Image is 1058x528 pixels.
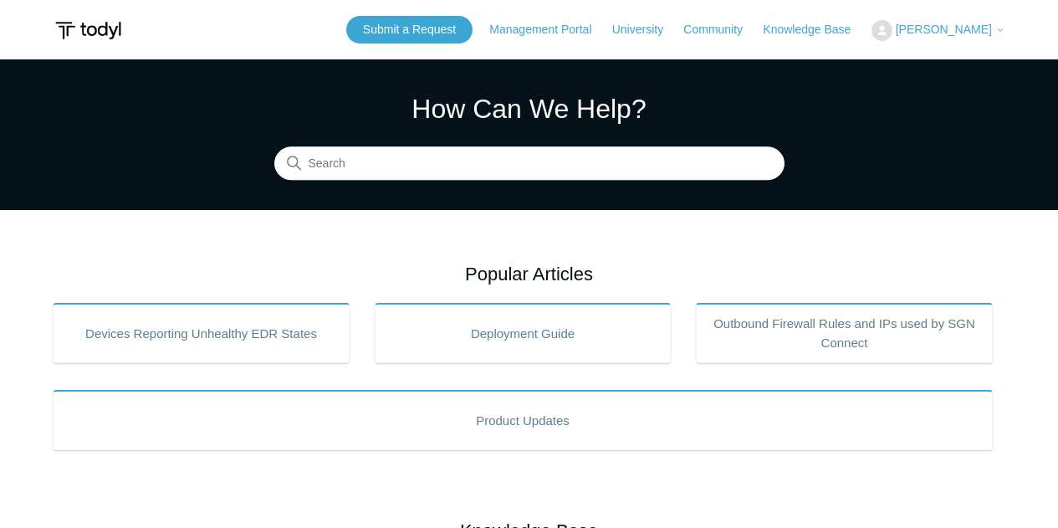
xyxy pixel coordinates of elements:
[274,147,785,181] input: Search
[53,303,350,363] a: Devices Reporting Unhealthy EDR States
[375,303,672,363] a: Deployment Guide
[53,390,993,450] a: Product Updates
[696,303,993,363] a: Outbound Firewall Rules and IPs used by SGN Connect
[871,20,1005,41] button: [PERSON_NAME]
[896,23,992,36] span: [PERSON_NAME]
[53,15,124,46] img: Todyl Support Center Help Center home page
[612,21,680,38] a: University
[763,21,867,38] a: Knowledge Base
[489,21,608,38] a: Management Portal
[53,260,1005,288] h2: Popular Articles
[274,89,785,129] h1: How Can We Help?
[346,16,473,44] a: Submit a Request
[683,21,759,38] a: Community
